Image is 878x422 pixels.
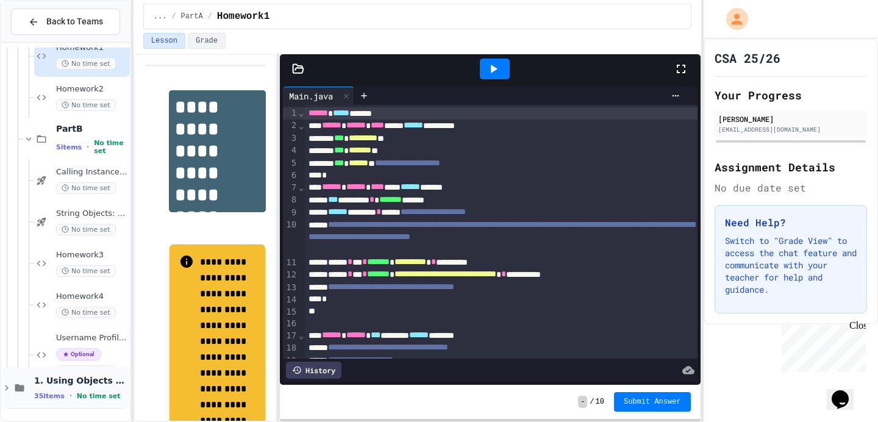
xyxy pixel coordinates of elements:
span: / [208,12,212,21]
span: • [70,391,72,401]
div: 19 [283,355,298,367]
div: 12 [283,269,298,281]
div: 11 [283,257,298,269]
span: No time set [56,58,116,70]
button: Lesson [143,33,185,49]
span: Homework4 [56,291,127,302]
iframe: chat widget [777,320,866,372]
h2: Assignment Details [715,159,867,176]
span: Fold line [298,182,304,192]
div: 18 [283,342,298,354]
span: 10 [596,397,604,407]
h2: Your Progress [715,87,867,104]
div: History [286,362,341,379]
div: [EMAIL_ADDRESS][DOMAIN_NAME] [718,125,863,134]
div: 16 [283,318,298,330]
div: 4 [283,145,298,157]
span: Fold line [298,108,304,118]
span: String Objects: Concatenation, Literals, and More [56,209,127,219]
div: My Account [713,5,751,33]
p: Switch to "Grade View" to access the chat feature and communicate with your teacher for help and ... [725,235,857,296]
span: No time set [56,265,116,277]
span: Homework3 [56,250,127,260]
div: 15 [283,306,298,318]
span: Fold line [298,331,304,340]
div: 5 [283,157,298,170]
div: 10 [283,219,298,256]
div: 17 [283,330,298,342]
iframe: chat widget [827,373,866,410]
span: PartA [181,12,203,21]
span: No time set [56,182,116,194]
h3: Need Help? [725,215,857,230]
div: 2 [283,120,298,132]
span: 35 items [34,392,65,400]
div: 14 [283,294,298,306]
div: No due date set [715,181,867,195]
span: Homework1 [217,9,269,24]
span: / [590,397,594,407]
span: Fold line [298,121,304,131]
span: Submit Answer [624,397,681,407]
span: No time set [94,139,127,155]
span: No time set [56,224,116,235]
span: - [578,396,587,408]
span: 1. Using Objects and Methods [34,375,127,386]
div: 8 [283,194,298,206]
h1: CSA 25/26 [715,49,780,66]
span: PartB [56,123,127,134]
div: 7 [283,182,298,194]
div: Main.java [283,87,354,105]
span: Homework1 [56,43,127,53]
div: 6 [283,170,298,182]
span: Back to Teams [46,15,103,28]
span: Optional [56,348,101,360]
span: Homework2 [56,84,127,95]
button: Grade [188,33,226,49]
span: Calling Instance Methods - Topic 1.14 [56,167,127,177]
div: Chat with us now!Close [5,5,84,77]
button: Submit Answer [614,392,691,412]
div: 13 [283,282,298,294]
div: [PERSON_NAME] [718,113,863,124]
span: No time set [56,365,116,377]
span: 5 items [56,143,82,151]
div: 1 [283,107,298,120]
div: 9 [283,207,298,219]
span: No time set [56,307,116,318]
button: Back to Teams [11,9,120,35]
span: No time set [77,392,121,400]
span: ... [154,12,167,21]
div: 3 [283,132,298,145]
div: Main.java [283,90,339,102]
span: No time set [56,99,116,111]
span: • [87,142,89,152]
span: Username Profile Generator [56,333,127,343]
span: / [171,12,176,21]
